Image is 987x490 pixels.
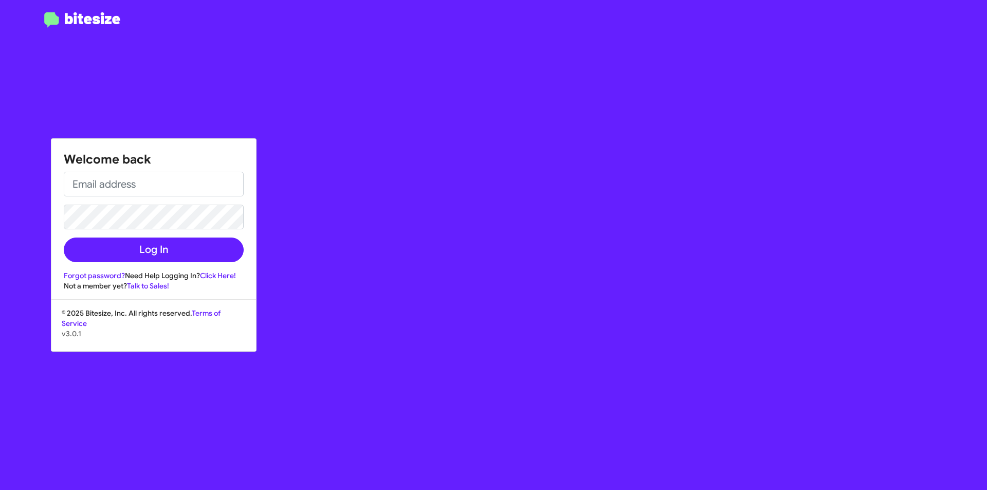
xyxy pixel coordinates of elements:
h1: Welcome back [64,151,244,168]
p: v3.0.1 [62,329,246,339]
a: Forgot password? [64,271,125,280]
input: Email address [64,172,244,196]
div: Need Help Logging In? [64,270,244,281]
a: Click Here! [200,271,236,280]
button: Log In [64,238,244,262]
a: Talk to Sales! [127,281,169,291]
div: Not a member yet? [64,281,244,291]
div: © 2025 Bitesize, Inc. All rights reserved. [51,308,256,351]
